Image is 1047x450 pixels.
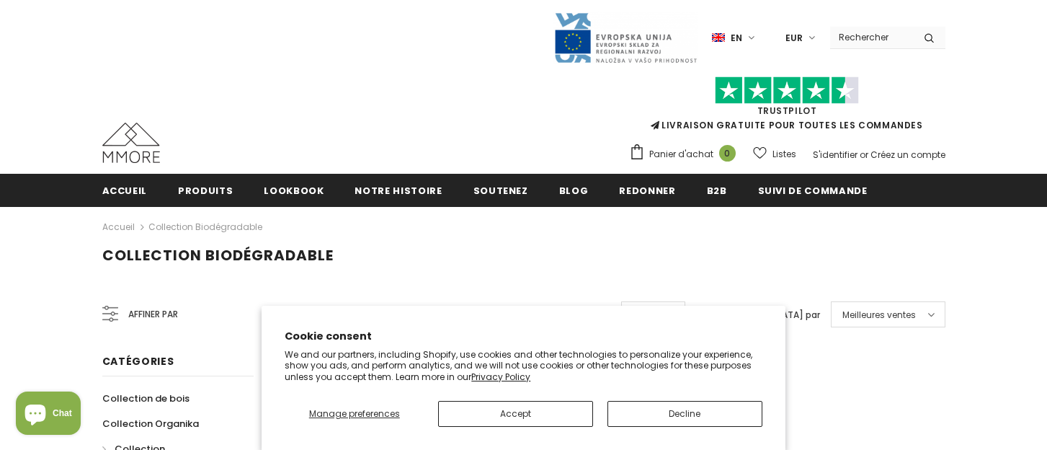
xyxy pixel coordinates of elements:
a: Javni Razpis [553,31,698,43]
span: Listes [772,147,796,162]
button: Manage preferences [285,401,424,427]
a: Collection Organika [102,411,199,436]
span: Redonner [619,184,675,198]
a: Panier d'achat 0 [629,144,743,165]
a: Lookbook [264,174,324,206]
a: Notre histoire [355,174,442,206]
span: Panier d'achat [649,147,713,162]
span: 0 [719,145,736,162]
span: soutenez [473,184,528,198]
span: LIVRAISON GRATUITE POUR TOUTES LES COMMANDES [629,83,945,131]
a: Collection biodégradable [148,221,262,233]
img: Javni Razpis [553,12,698,64]
span: or [860,149,868,161]
a: soutenez [473,174,528,206]
span: Blog [559,184,589,198]
p: We and our partners, including Shopify, use cookies and other technologies to personalize your ex... [285,349,762,383]
a: TrustPilot [757,105,817,117]
h2: Cookie consent [285,329,762,344]
a: Redonner [619,174,675,206]
a: Suivi de commande [758,174,868,206]
a: S'identifier [813,149,857,161]
img: Cas MMORE [102,123,160,163]
a: Blog [559,174,589,206]
span: Suivi de commande [758,184,868,198]
span: EUR [785,31,803,45]
span: Catégories [102,354,174,369]
span: Collection biodégradable [102,245,334,265]
span: en [731,31,742,45]
span: Collection Organika [102,417,199,431]
inbox-online-store-chat: Shopify online store chat [12,392,85,438]
a: Privacy Policy [471,371,530,383]
span: Affiner par [128,306,178,322]
span: B2B [707,184,727,198]
a: Listes [753,141,796,167]
span: Notre histoire [355,184,442,198]
img: i-lang-1.png [712,32,725,44]
a: Collection de bois [102,386,190,411]
span: Lookbook [264,184,324,198]
a: Créez un compte [870,149,945,161]
span: Meilleures ventes [842,308,916,322]
span: Collection de bois [102,392,190,405]
a: Accueil [102,174,148,206]
label: [GEOGRAPHIC_DATA] par [707,308,820,322]
a: B2B [707,174,727,206]
input: Search Site [830,27,913,48]
span: Accueil [102,184,148,198]
a: Produits [178,174,233,206]
button: Accept [438,401,593,427]
button: Decline [607,401,762,427]
a: Accueil [102,219,135,236]
img: Faites confiance aux étoiles pilotes [715,76,859,105]
span: Manage preferences [309,407,400,420]
span: Produits [178,184,233,198]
